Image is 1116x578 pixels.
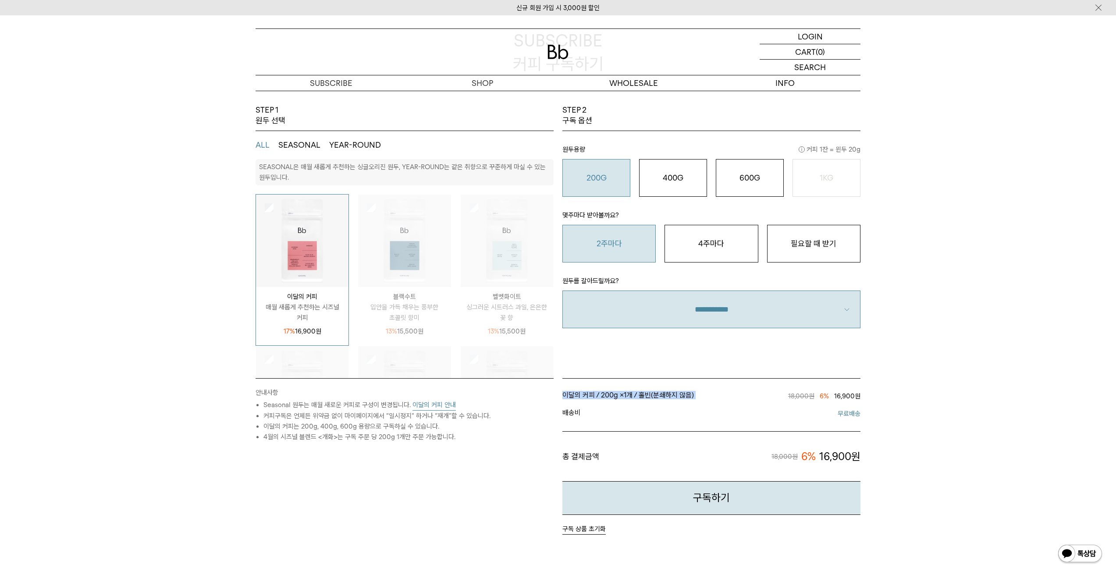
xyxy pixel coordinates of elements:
[793,159,860,197] button: 1KG
[263,421,554,432] li: 이달의 커피는 200g, 400g, 600g 용량으로 구독하실 수 있습니다.
[488,326,526,337] p: 15,500
[256,346,348,439] img: 상품이미지
[816,44,825,59] p: (0)
[461,195,553,287] img: 상품이미지
[520,327,526,335] span: 원
[639,159,707,197] button: 400G
[620,391,633,399] span: ×
[795,44,816,59] p: CART
[386,326,423,337] p: 15,500
[788,392,814,400] span: 18,000원
[760,44,860,60] a: CART (0)
[263,400,554,411] li: Seasonal 원두는 매월 새로운 커피로 구성이 변경됩니다.
[256,105,285,126] p: STEP 1 원두 선택
[263,432,554,442] li: 4월의 시즈널 블렌드 <개화>는 구독 주문 당 200g 1개만 주문 가능합니다.
[256,291,348,302] p: 이달의 커피
[562,391,595,399] span: 이달의 커피
[819,449,860,464] span: 16,900원
[461,291,553,302] p: 벨벳화이트
[256,302,348,323] p: 매월 새롭게 추천하는 시즈널 커피
[284,327,295,335] span: 17%
[256,387,554,400] p: 안내사항
[799,144,860,155] span: 커피 1잔 = 윈두 20g
[256,195,348,287] img: 상품이미지
[461,346,553,439] img: 상품이미지
[562,210,860,225] p: 몇주마다 받아볼까요?
[1057,544,1103,565] img: 카카오톡 채널 1:1 채팅 버튼
[284,326,321,337] p: 16,900
[820,173,833,182] o: 1KG
[488,327,499,335] span: 13%
[798,29,823,44] p: LOGIN
[562,105,592,126] p: STEP 2 구독 옵션
[739,173,760,182] o: 600G
[820,392,829,400] span: 6%
[711,408,860,419] span: 무료배송
[316,327,321,335] span: 원
[596,391,599,399] span: /
[760,29,860,44] a: LOGIN
[562,144,860,159] p: 원두용량
[256,75,407,91] a: SUBSCRIBE
[386,327,397,335] span: 13%
[358,302,451,323] p: 입안을 가득 채우는 풍부한 초콜릿 향미
[562,276,860,291] p: 원두를 갈아드릴까요?
[767,225,860,262] button: 필요할 때 받기
[634,391,637,399] span: /
[558,75,709,91] p: WHOLESALE
[547,45,569,59] img: 로고
[562,449,599,464] span: 총 결제금액
[412,400,456,411] button: 이달의 커피 안내
[665,225,758,262] button: 4주마다
[801,449,816,464] span: 6%
[834,392,860,400] span: 16,900원
[516,4,600,12] a: 신규 회원 가입 시 3,000원 할인
[358,346,451,439] img: 상품이미지
[358,291,451,302] p: 블랙수트
[794,60,826,75] p: SEARCH
[259,163,546,181] p: SEASONAL은 매월 새롭게 추천하는 싱글오리진 원두, YEAR-ROUND는 같은 취향으로 꾸준하게 마실 수 있는 원두입니다.
[461,302,553,323] p: 싱그러운 시트러스 과일, 은은한 꽃 향
[709,75,860,91] p: INFO
[716,159,784,197] button: 600G
[263,411,554,421] li: 커피구독은 언제든 위약금 없이 마이페이지에서 “일시정지” 하거나 “재개”할 수 있습니다.
[562,408,711,419] span: 배송비
[358,195,451,287] img: 상품이미지
[329,140,381,150] button: YEAR-ROUND
[278,140,320,150] button: SEASONAL
[624,391,633,399] span: 1개
[663,173,683,182] o: 400G
[562,159,630,197] button: 200G
[562,481,860,515] button: 구독하기
[562,225,656,262] button: 2주마다
[418,327,423,335] span: 원
[601,391,618,399] span: 200g
[256,140,270,150] button: ALL
[407,75,558,91] a: SHOP
[771,451,798,462] span: 18,000원
[562,524,606,535] button: 구독 상품 초기화
[639,391,694,399] span: 홀빈(분쇄하지 않음)
[586,173,607,182] o: 200G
